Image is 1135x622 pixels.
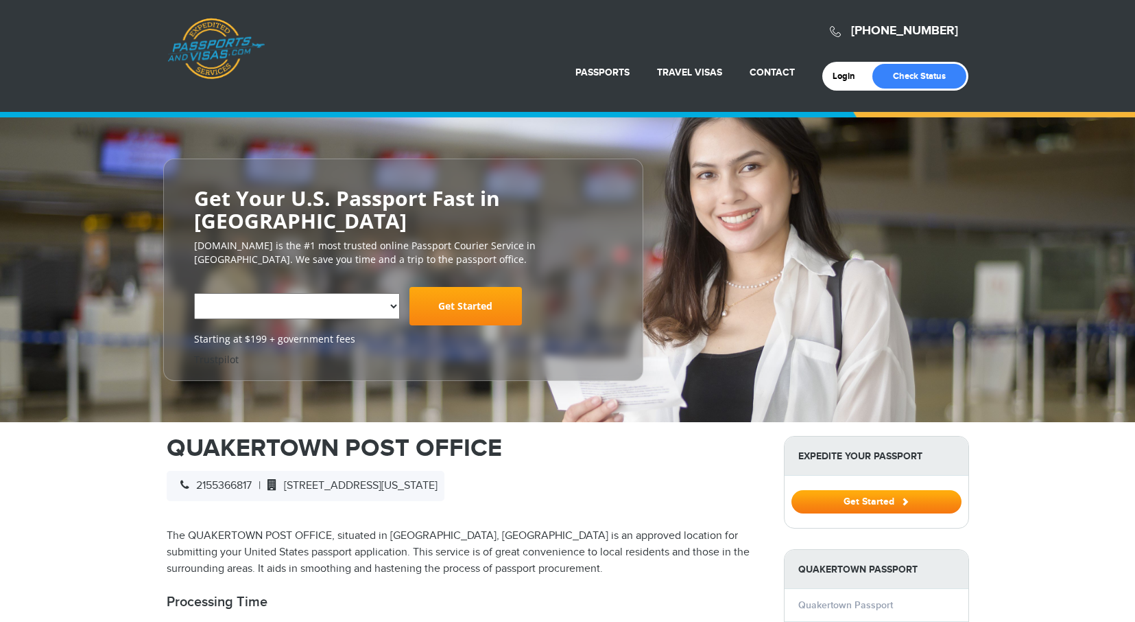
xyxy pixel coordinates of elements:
[785,437,968,476] strong: Expedite Your Passport
[167,471,444,501] div: |
[833,71,865,82] a: Login
[791,496,961,507] a: Get Started
[174,479,252,492] span: 2155366817
[261,479,438,492] span: [STREET_ADDRESS][US_STATE]
[851,23,958,38] a: [PHONE_NUMBER]
[194,239,612,266] p: [DOMAIN_NAME] is the #1 most trusted online Passport Courier Service in [GEOGRAPHIC_DATA]. We sav...
[409,287,522,325] a: Get Started
[791,490,961,514] button: Get Started
[657,67,722,78] a: Travel Visas
[798,599,893,611] a: Quakertown Passport
[194,187,612,232] h2: Get Your U.S. Passport Fast in [GEOGRAPHIC_DATA]
[194,353,239,366] a: Trustpilot
[167,594,763,610] h2: Processing Time
[872,64,966,89] a: Check Status
[167,18,265,80] a: Passports & [DOMAIN_NAME]
[194,332,612,346] span: Starting at $199 + government fees
[750,67,795,78] a: Contact
[575,67,630,78] a: Passports
[167,528,763,577] p: The QUAKERTOWN POST OFFICE, situated in [GEOGRAPHIC_DATA], [GEOGRAPHIC_DATA] is an approved locat...
[167,436,763,461] h1: QUAKERTOWN POST OFFICE
[785,550,968,589] strong: Quakertown Passport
